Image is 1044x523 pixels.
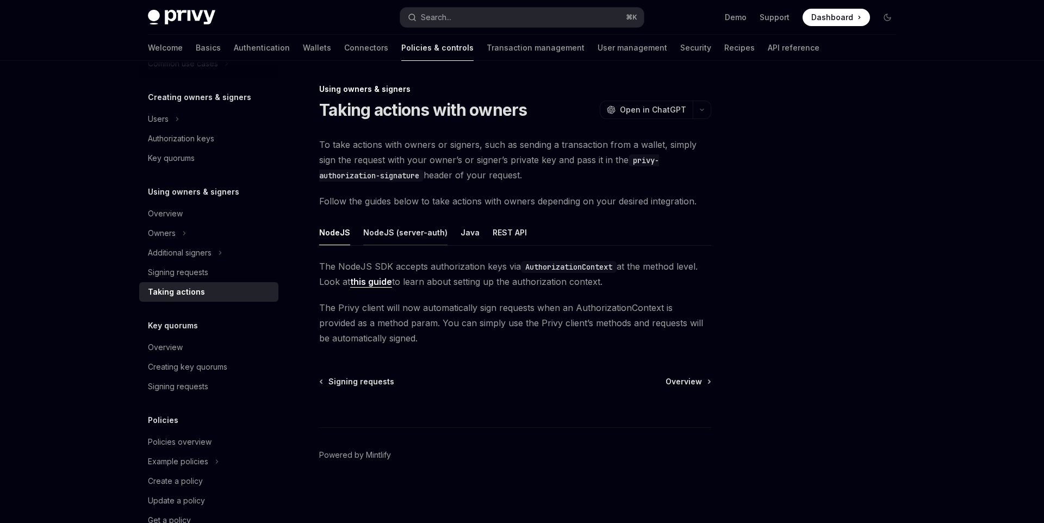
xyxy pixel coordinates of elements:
a: Connectors [344,35,388,61]
button: Toggle Additional signers section [139,243,278,263]
a: Overview [139,338,278,357]
div: Java [461,220,480,245]
span: The Privy client will now automatically sign requests when an AuthorizationContext is provided as... [319,300,711,346]
a: Support [760,12,790,23]
a: Welcome [148,35,183,61]
div: Using owners & signers [319,84,711,95]
span: The NodeJS SDK accepts authorization keys via at the method level. Look at to learn about setting... [319,259,711,289]
a: Basics [196,35,221,61]
div: REST API [493,220,527,245]
button: Toggle Example policies section [139,452,278,471]
div: Authorization keys [148,132,214,145]
a: Powered by Mintlify [319,450,391,460]
a: API reference [768,35,819,61]
div: Create a policy [148,475,203,488]
a: Update a policy [139,491,278,510]
a: this guide [350,276,392,288]
h5: Key quorums [148,319,198,332]
span: Overview [666,376,702,387]
a: Signing requests [320,376,394,387]
div: Update a policy [148,494,205,507]
div: Additional signers [148,246,212,259]
a: Policies overview [139,432,278,452]
div: Search... [421,11,451,24]
div: Example policies [148,455,208,468]
a: Policies & controls [401,35,474,61]
a: Wallets [303,35,331,61]
a: Authorization keys [139,129,278,148]
a: Recipes [724,35,755,61]
h5: Policies [148,414,178,427]
div: Owners [148,227,176,240]
h5: Creating owners & signers [148,91,251,104]
span: Follow the guides below to take actions with owners depending on your desired integration. [319,194,711,209]
div: Policies overview [148,435,212,449]
button: Toggle Owners section [139,223,278,243]
img: dark logo [148,10,215,25]
a: Authentication [234,35,290,61]
div: Overview [148,341,183,354]
a: Overview [666,376,710,387]
a: Create a policy [139,471,278,491]
a: Taking actions [139,282,278,302]
a: Security [680,35,711,61]
code: AuthorizationContext [521,261,617,273]
a: User management [598,35,667,61]
div: Creating key quorums [148,360,227,373]
div: Overview [148,207,183,220]
span: Signing requests [328,376,394,387]
a: Demo [725,12,747,23]
button: Open search [400,8,644,27]
span: To take actions with owners or signers, such as sending a transaction from a wallet, simply sign ... [319,137,711,183]
div: NodeJS (server-auth) [363,220,448,245]
div: Taking actions [148,285,205,298]
a: Transaction management [487,35,585,61]
a: Dashboard [803,9,870,26]
span: Open in ChatGPT [620,104,686,115]
div: Signing requests [148,266,208,279]
h1: Taking actions with owners [319,100,527,120]
div: Key quorums [148,152,195,165]
div: Signing requests [148,380,208,393]
a: Overview [139,204,278,223]
a: Signing requests [139,263,278,282]
div: NodeJS [319,220,350,245]
a: Creating key quorums [139,357,278,377]
a: Key quorums [139,148,278,168]
h5: Using owners & signers [148,185,239,198]
div: Users [148,113,169,126]
button: Toggle dark mode [879,9,896,26]
span: ⌘ K [626,13,637,22]
a: Signing requests [139,377,278,396]
span: Dashboard [811,12,853,23]
button: Open in ChatGPT [600,101,693,119]
button: Toggle Users section [139,109,278,129]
